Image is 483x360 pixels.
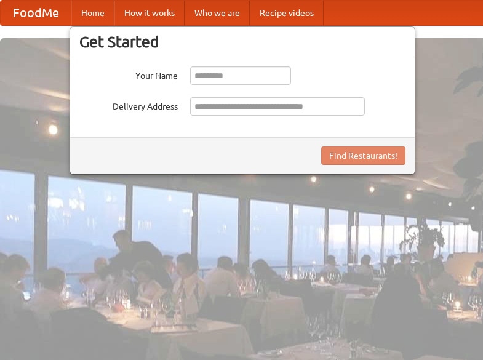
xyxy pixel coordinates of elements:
[114,1,185,25] a: How it works
[321,146,405,165] button: Find Restaurants!
[250,1,324,25] a: Recipe videos
[71,1,114,25] a: Home
[79,33,405,51] h3: Get Started
[79,97,178,113] label: Delivery Address
[79,66,178,82] label: Your Name
[185,1,250,25] a: Who we are
[1,1,71,25] a: FoodMe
